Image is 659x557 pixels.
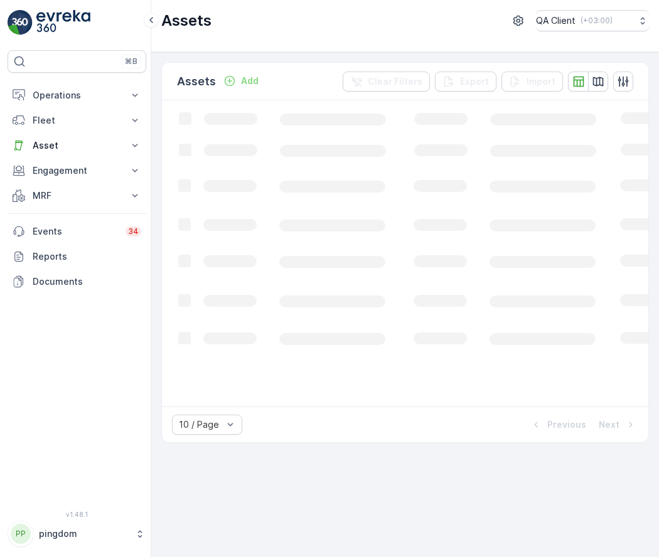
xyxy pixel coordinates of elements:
[33,139,121,152] p: Asset
[39,528,129,540] p: pingdom
[33,89,121,102] p: Operations
[597,417,638,432] button: Next
[8,269,146,294] a: Documents
[11,524,31,544] div: PP
[8,133,146,158] button: Asset
[241,75,259,87] p: Add
[536,14,576,27] p: QA Client
[33,250,141,263] p: Reports
[8,158,146,183] button: Engagement
[547,418,586,431] p: Previous
[435,72,496,92] button: Export
[33,225,118,238] p: Events
[8,83,146,108] button: Operations
[8,521,146,547] button: PPpingdom
[8,108,146,133] button: Fleet
[125,56,137,66] p: ⌘B
[527,75,555,88] p: Import
[33,189,121,202] p: MRF
[528,417,587,432] button: Previous
[536,10,649,31] button: QA Client(+03:00)
[33,114,121,127] p: Fleet
[36,10,90,35] img: logo_light-DOdMpM7g.png
[599,418,619,431] p: Next
[8,244,146,269] a: Reports
[161,11,212,31] p: Assets
[8,511,146,518] span: v 1.48.1
[460,75,489,88] p: Export
[33,164,121,177] p: Engagement
[343,72,430,92] button: Clear Filters
[177,73,216,90] p: Assets
[8,10,33,35] img: logo
[368,75,422,88] p: Clear Filters
[218,73,264,88] button: Add
[8,219,146,244] a: Events34
[8,183,146,208] button: MRF
[33,275,141,288] p: Documents
[581,16,613,26] p: ( +03:00 )
[501,72,563,92] button: Import
[128,226,139,236] p: 34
